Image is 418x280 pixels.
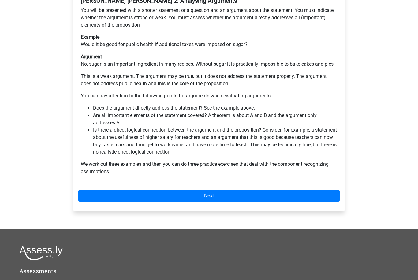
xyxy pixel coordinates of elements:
p: Would it be good for public health if additional taxes were imposed on sugar? [81,34,337,48]
p: This is a weak argument. The argument may be true, but it does not address the statement properly... [81,73,337,87]
p: We work out three examples and then you can do three practice exercises that deal with the compon... [81,161,337,175]
b: Argument [81,54,102,60]
li: Does the argument directly address the statement? See the example above. [93,104,337,112]
p: You can pay attention to the following points for arguments when evaluating arguments: [81,92,337,100]
p: You will be presented with a shorter statement or a question and an argument about the statement.... [81,7,337,29]
li: Are all important elements of the statement covered? A theorem is about A and B and the argument ... [93,112,337,126]
a: Next [78,190,340,202]
img: Assessly logo [19,246,63,260]
b: Example [81,34,99,40]
li: Is there a direct logical connection between the argument and the proposition? Consider, for exam... [93,126,337,156]
p: No, sugar is an important ingredient in many recipes. Without sugar it is practically impossible ... [81,53,337,68]
h5: Assessments [19,267,399,275]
